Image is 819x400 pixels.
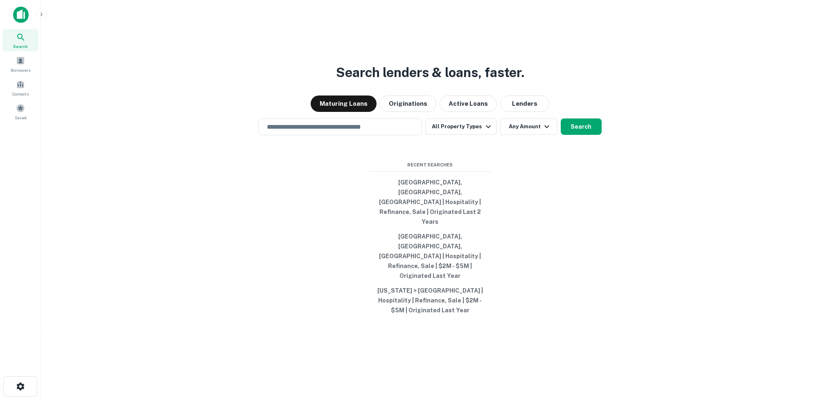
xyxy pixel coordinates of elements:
[12,91,29,97] span: Contacts
[11,67,30,73] span: Borrowers
[13,7,29,23] img: capitalize-icon.png
[500,118,557,135] button: Any Amount
[2,100,38,123] a: Saved
[561,118,602,135] button: Search
[440,95,497,112] button: Active Loans
[425,118,496,135] button: All Property Types
[369,283,492,318] button: [US_STATE] > [GEOGRAPHIC_DATA] | Hospitality | Refinance, Sale | $2M - $5M | Originated Last Year
[369,161,492,168] span: Recent Searches
[2,53,38,75] a: Borrowers
[13,43,28,50] span: Search
[369,175,492,229] button: [GEOGRAPHIC_DATA], [GEOGRAPHIC_DATA], [GEOGRAPHIC_DATA] | Hospitality | Refinance, Sale | Origina...
[380,95,436,112] button: Originations
[369,229,492,283] button: [GEOGRAPHIC_DATA], [GEOGRAPHIC_DATA], [GEOGRAPHIC_DATA] | Hospitality | Refinance, Sale | $2M - $...
[778,334,819,374] iframe: Chat Widget
[311,95,377,112] button: Maturing Loans
[2,77,38,99] a: Contacts
[2,29,38,51] a: Search
[336,63,524,82] h3: Search lenders & loans, faster.
[15,114,27,121] span: Saved
[500,95,549,112] button: Lenders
